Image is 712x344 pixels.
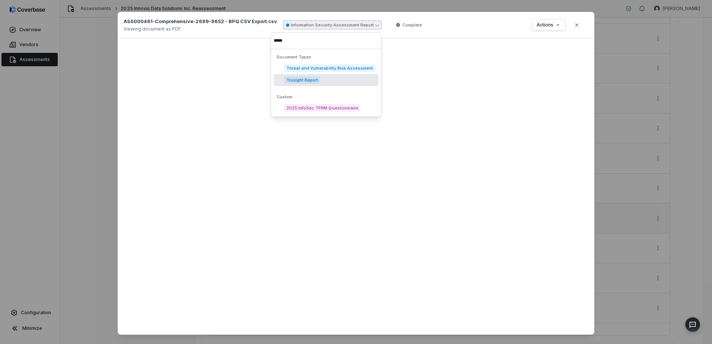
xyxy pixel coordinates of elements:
span: Complete [403,22,422,28]
div: Custom [274,92,378,102]
div: Suggestions [271,49,381,117]
button: Actions [532,19,565,31]
button: Information Security Assessment Report [283,20,382,29]
p: Viewing document as PDF [124,26,277,32]
span: Trusight Report [284,76,320,84]
div: Document Types [274,52,378,62]
span: 2025 InfoSec TPRM Questionnaire [284,104,360,112]
iframe: Preview [124,44,588,329]
span: Threat and Vulnerability Risk Assessment [284,64,375,72]
p: AS0000461-Comprehensive-2699-9652 - BPQ CSV Export.csv [124,18,277,25]
span: Actions [537,22,553,28]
